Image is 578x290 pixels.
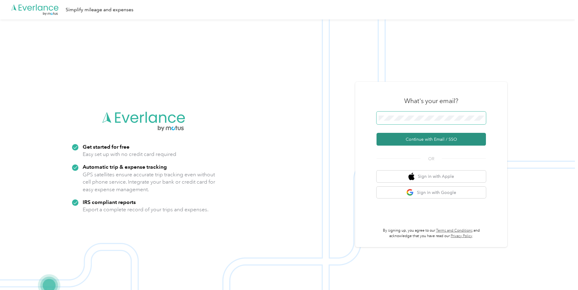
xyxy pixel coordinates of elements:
[83,206,208,213] p: Export a complete record of your trips and expenses.
[83,150,176,158] p: Easy set up with no credit card required
[451,234,472,238] a: Privacy Policy
[377,228,486,239] p: By signing up, you agree to our and acknowledge that you have read our .
[83,171,215,193] p: GPS satellites ensure accurate trip tracking even without cell phone service. Integrate your bank...
[83,143,129,150] strong: Get started for free
[377,133,486,146] button: Continue with Email / SSO
[66,6,133,14] div: Simplify mileage and expenses
[404,97,458,105] h3: What's your email?
[408,173,415,180] img: apple logo
[406,189,414,196] img: google logo
[83,199,136,205] strong: IRS compliant reports
[83,164,167,170] strong: Automatic trip & expense tracking
[436,228,473,233] a: Terms and Conditions
[421,156,442,162] span: OR
[377,171,486,182] button: apple logoSign in with Apple
[377,187,486,199] button: google logoSign in with Google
